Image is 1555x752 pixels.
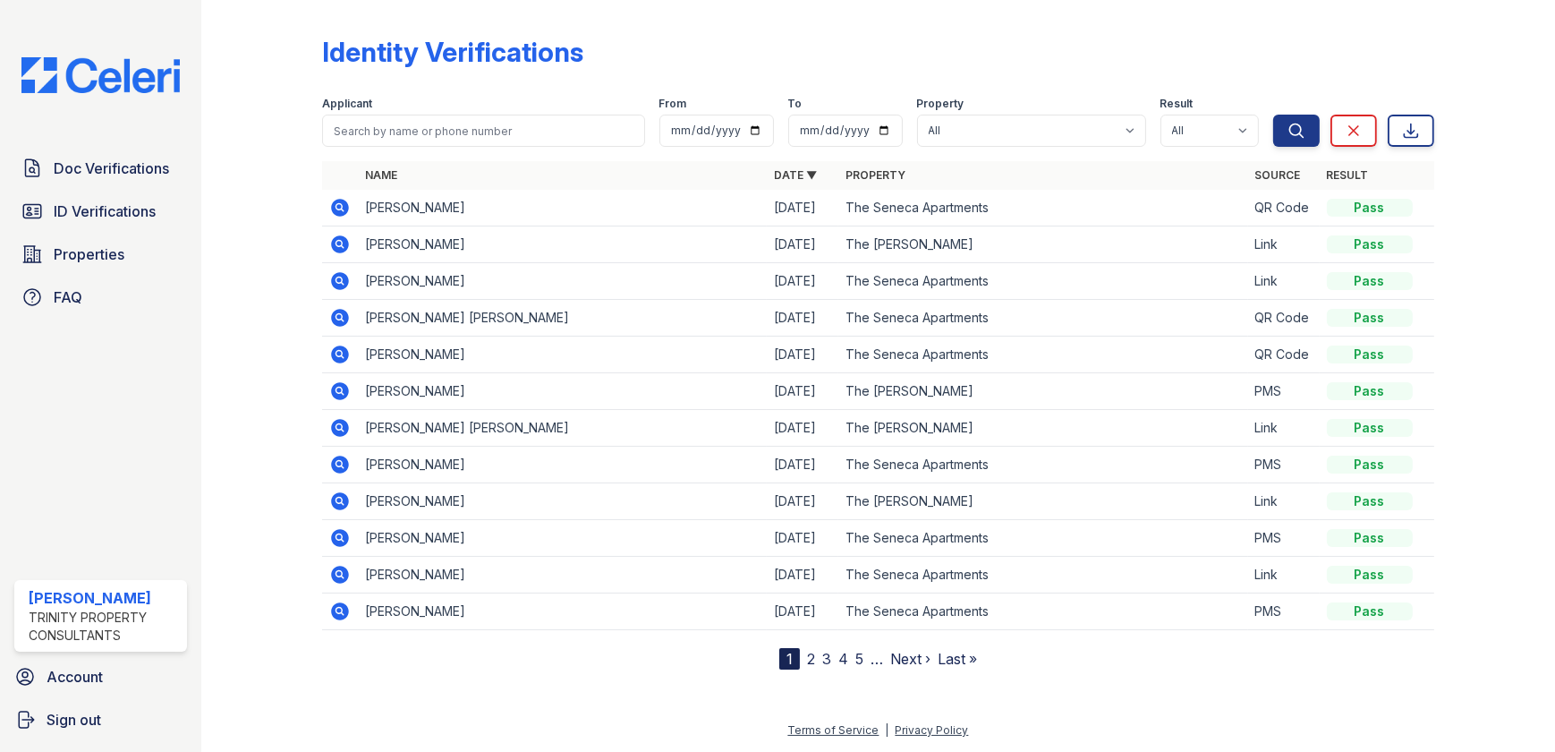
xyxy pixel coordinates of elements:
[779,648,800,670] div: 1
[1327,602,1413,620] div: Pass
[1248,447,1320,483] td: PMS
[1248,483,1320,520] td: Link
[322,36,583,68] div: Identity Verifications
[358,410,767,447] td: [PERSON_NAME] [PERSON_NAME]
[54,201,156,222] span: ID Verifications
[838,226,1247,263] td: The [PERSON_NAME]
[838,483,1247,520] td: The [PERSON_NAME]
[358,373,767,410] td: [PERSON_NAME]
[845,168,905,182] a: Property
[659,97,687,111] label: From
[14,150,187,186] a: Doc Verifications
[14,236,187,272] a: Properties
[767,594,838,630] td: [DATE]
[29,587,180,609] div: [PERSON_NAME]
[838,594,1247,630] td: The Seneca Apartments
[767,557,838,594] td: [DATE]
[822,650,831,668] a: 3
[1160,97,1194,111] label: Result
[1248,410,1320,447] td: Link
[890,650,930,668] a: Next ›
[1327,492,1413,510] div: Pass
[7,659,194,695] a: Account
[838,300,1247,337] td: The Seneca Apartments
[47,709,101,731] span: Sign out
[1248,300,1320,337] td: QR Code
[29,609,180,645] div: Trinity Property Consultants
[838,263,1247,300] td: The Seneca Apartments
[1327,529,1413,547] div: Pass
[358,557,767,594] td: [PERSON_NAME]
[358,226,767,263] td: [PERSON_NAME]
[358,594,767,630] td: [PERSON_NAME]
[1327,272,1413,290] div: Pass
[1327,382,1413,400] div: Pass
[54,244,124,265] span: Properties
[1327,235,1413,253] div: Pass
[767,520,838,557] td: [DATE]
[767,190,838,226] td: [DATE]
[1248,373,1320,410] td: PMS
[838,337,1247,373] td: The Seneca Apartments
[788,97,803,111] label: To
[7,702,194,738] a: Sign out
[1327,168,1369,182] a: Result
[838,447,1247,483] td: The Seneca Apartments
[1248,226,1320,263] td: Link
[1248,263,1320,300] td: Link
[358,337,767,373] td: [PERSON_NAME]
[838,520,1247,557] td: The Seneca Apartments
[838,373,1247,410] td: The [PERSON_NAME]
[14,193,187,229] a: ID Verifications
[885,723,888,737] div: |
[1327,346,1413,363] div: Pass
[767,226,838,263] td: [DATE]
[358,300,767,337] td: [PERSON_NAME] [PERSON_NAME]
[774,168,817,182] a: Date ▼
[871,648,883,670] span: …
[855,650,863,668] a: 5
[1255,168,1301,182] a: Source
[767,410,838,447] td: [DATE]
[838,650,848,668] a: 4
[767,373,838,410] td: [DATE]
[838,190,1247,226] td: The Seneca Apartments
[938,650,977,668] a: Last »
[917,97,964,111] label: Property
[767,263,838,300] td: [DATE]
[767,300,838,337] td: [DATE]
[14,279,187,315] a: FAQ
[767,337,838,373] td: [DATE]
[1327,566,1413,584] div: Pass
[1248,557,1320,594] td: Link
[838,557,1247,594] td: The Seneca Apartments
[322,97,372,111] label: Applicant
[807,650,815,668] a: 2
[7,57,194,93] img: CE_Logo_Blue-a8612792a0a2168367f1c8372b55b34899dd931a85d93a1a3d3e32e68fde9ad4.png
[787,723,879,737] a: Terms of Service
[767,447,838,483] td: [DATE]
[365,168,397,182] a: Name
[358,263,767,300] td: [PERSON_NAME]
[1327,419,1413,437] div: Pass
[895,723,968,737] a: Privacy Policy
[1327,199,1413,217] div: Pass
[358,520,767,557] td: [PERSON_NAME]
[54,286,82,308] span: FAQ
[767,483,838,520] td: [DATE]
[47,666,103,688] span: Account
[1248,594,1320,630] td: PMS
[322,115,644,147] input: Search by name or phone number
[1248,190,1320,226] td: QR Code
[358,447,767,483] td: [PERSON_NAME]
[1327,456,1413,474] div: Pass
[1248,337,1320,373] td: QR Code
[358,483,767,520] td: [PERSON_NAME]
[1327,309,1413,327] div: Pass
[54,158,169,179] span: Doc Verifications
[358,190,767,226] td: [PERSON_NAME]
[1248,520,1320,557] td: PMS
[838,410,1247,447] td: The [PERSON_NAME]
